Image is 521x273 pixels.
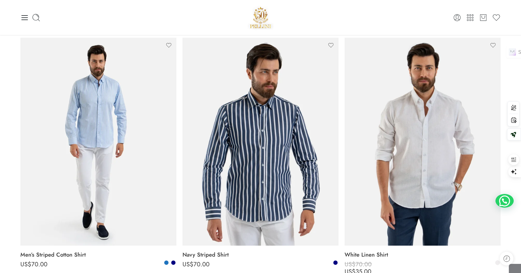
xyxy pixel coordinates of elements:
[248,5,274,30] a: Pellini -
[248,5,274,30] img: Pellini
[345,260,372,269] bdi: 70.00
[20,249,176,261] a: Men’s Striped Cotton Shirt
[495,260,500,265] a: Off-White
[171,260,176,265] a: Navy
[20,260,31,269] span: US$
[345,260,356,269] span: US$
[333,260,338,265] a: Navy
[492,13,501,22] a: Wishlist
[164,260,169,265] a: Blue
[20,260,47,269] bdi: 70.00
[182,249,339,261] a: Navy Striped Shirt
[182,260,193,269] span: US$
[453,13,461,22] a: Login / Register
[182,260,210,269] bdi: 70.00
[345,249,501,261] a: White Linen Shirt
[479,13,488,22] a: Cart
